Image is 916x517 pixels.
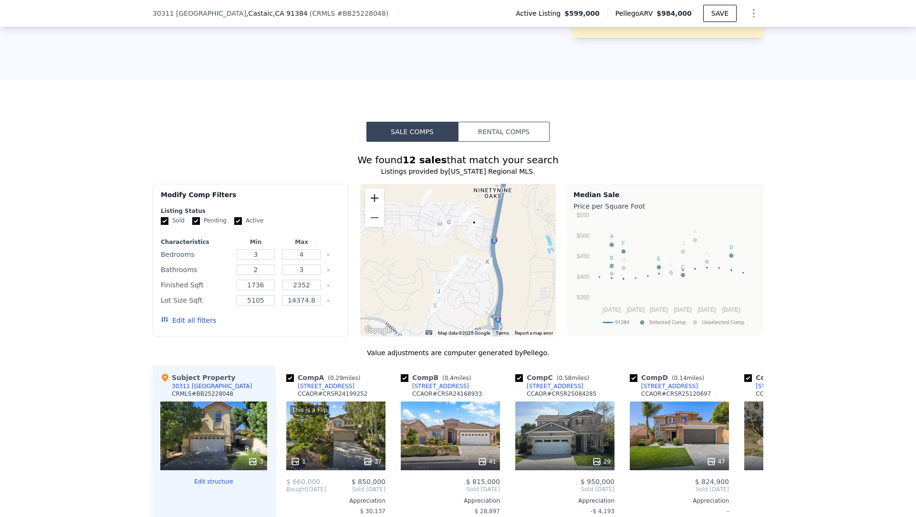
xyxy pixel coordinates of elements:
div: [STREET_ADDRESS] [298,382,354,390]
div: 30582 Park Vista Dr [422,189,432,205]
span: $ 28,897 [475,508,500,515]
div: Finished Sqft [161,278,231,292]
div: Listings provided by [US_STATE] Regional MLS . [153,167,763,176]
button: Zoom in [365,189,384,208]
div: Appreciation [630,497,729,505]
button: Clear [326,268,330,272]
div: 27813 Lassen St [464,206,474,222]
span: 0.58 [559,375,572,381]
span: Bought [286,485,307,493]
text: J [682,240,685,246]
div: Comp C [515,373,593,382]
div: 30311 [GEOGRAPHIC_DATA] [172,382,252,390]
span: 0.4 [445,375,454,381]
div: CRMLS # BB25228048 [172,390,233,398]
div: [STREET_ADDRESS] [641,382,698,390]
div: 1 [291,457,306,466]
button: Show Options [744,4,763,23]
div: [STREET_ADDRESS] [412,382,469,390]
text: Unselected Comp [702,319,744,326]
span: -$ 4,193 [591,508,614,515]
a: Open this area in Google Maps (opens a new window) [363,324,394,337]
span: $ 950,000 [581,478,614,485]
div: 37 [363,457,382,466]
div: CCAOR # CRSR25120697 [641,390,711,398]
button: Rental Comps [458,122,550,142]
div: Appreciation [401,497,500,505]
div: This is a Flip [290,405,329,415]
text: I [706,251,708,256]
div: [STREET_ADDRESS] [527,382,583,390]
div: [DATE] [286,485,326,493]
div: CCAOR # CRSR24199252 [298,390,367,398]
text: 91384 [615,319,629,326]
span: $984,000 [656,10,692,17]
text: $550 [577,212,590,219]
button: Clear [326,299,330,303]
text: D [729,244,733,250]
svg: A chart. [573,213,757,332]
span: $ 824,900 [695,478,729,485]
div: CCAOR # CRSR24168933 [412,390,482,398]
div: Comp E [744,373,822,382]
span: Sold [DATE] [744,485,843,493]
text: H [622,256,625,262]
div: Appreciation [744,497,843,505]
button: Keyboard shortcuts [426,330,432,335]
a: [STREET_ADDRESS] [286,382,354,390]
label: Active [234,217,263,225]
input: Active [234,217,242,225]
div: 27834 Lassen St [459,209,470,225]
text: G [610,263,614,268]
div: Lot Size Sqft [161,294,231,307]
a: Report a map error [515,330,553,336]
label: Pending [192,217,227,225]
div: Max [281,238,323,246]
div: 27975 Langley Pl [452,259,463,275]
div: Characteristics [161,238,231,246]
text: $400 [577,274,590,280]
div: 3 [248,457,263,466]
span: Sold [DATE] [401,485,500,493]
div: [STREET_ADDRESS] [756,382,812,390]
text: [DATE] [722,306,740,313]
span: , Castaic [246,9,308,18]
strong: 12 sales [403,154,447,166]
span: Sold [DATE] [515,485,614,493]
div: 30044 Desert Rose Dr [482,257,493,274]
div: 27920 Knight St [457,254,467,271]
text: K [693,229,697,234]
div: 41 [478,457,496,466]
div: Price per Square Foot [573,200,757,213]
div: 28017 Cascade Rd [444,218,454,234]
text: $350 [577,294,590,301]
div: 30352 Falls Dr [435,220,445,236]
span: , CA 91384 [273,10,308,17]
span: $ 660,000 [286,478,320,485]
span: $ 850,000 [352,478,385,485]
text: A [610,233,614,239]
span: Map data ©2025 Google [438,330,490,336]
div: 29872 Cambridge Ave [433,287,444,303]
div: CCAOR # CRSR25084285 [527,390,596,398]
button: Sale Comps [366,122,458,142]
div: 29 [592,457,611,466]
text: $500 [577,232,590,239]
button: SAVE [703,5,737,22]
div: Comp B [401,373,475,382]
div: Min [235,238,277,246]
text: B [610,255,613,261]
span: ( miles) [324,375,364,381]
a: [STREET_ADDRESS] [515,382,583,390]
text: [DATE] [603,306,621,313]
span: ( miles) [553,375,593,381]
a: [STREET_ADDRESS] [744,382,812,390]
span: Active Listing [516,9,564,18]
text: [DATE] [698,306,716,313]
text: L [670,262,673,267]
span: $ 815,000 [466,478,500,485]
button: Edit structure [160,478,267,485]
span: $ 30,137 [360,508,385,515]
div: CCAOR # CRSR25019161 [756,390,825,398]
